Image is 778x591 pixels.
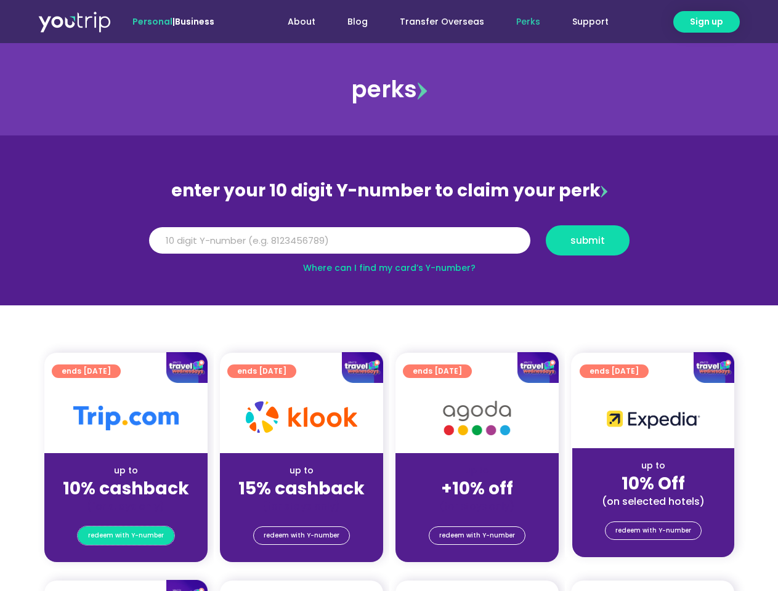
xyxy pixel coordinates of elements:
[303,262,476,274] a: Where can I find my card’s Y-number?
[132,15,172,28] span: Personal
[615,522,691,539] span: redeem with Y-number
[582,459,724,472] div: up to
[690,15,723,28] span: Sign up
[384,10,500,33] a: Transfer Overseas
[331,10,384,33] a: Blog
[605,521,702,540] a: redeem with Y-number
[175,15,214,28] a: Business
[143,175,636,207] div: enter your 10 digit Y-number to claim your perk
[230,464,373,477] div: up to
[272,10,331,33] a: About
[466,464,488,476] span: up to
[132,15,214,28] span: |
[230,500,373,513] div: (for stays only)
[500,10,556,33] a: Perks
[253,526,350,545] a: redeem with Y-number
[546,225,630,255] button: submit
[405,500,549,513] div: (for stays only)
[429,526,525,545] a: redeem with Y-number
[673,11,740,33] a: Sign up
[63,476,189,501] strong: 10% cashback
[54,464,198,477] div: up to
[441,476,513,501] strong: +10% off
[622,472,685,496] strong: 10% Off
[248,10,625,33] nav: Menu
[88,527,164,544] span: redeem with Y-number
[264,527,339,544] span: redeem with Y-number
[238,476,365,501] strong: 15% cashback
[149,225,630,265] form: Y Number
[570,236,605,245] span: submit
[556,10,625,33] a: Support
[78,526,174,545] a: redeem with Y-number
[54,500,198,513] div: (for stays only)
[149,227,530,254] input: 10 digit Y-number (e.g. 8123456789)
[439,527,515,544] span: redeem with Y-number
[582,495,724,508] div: (on selected hotels)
